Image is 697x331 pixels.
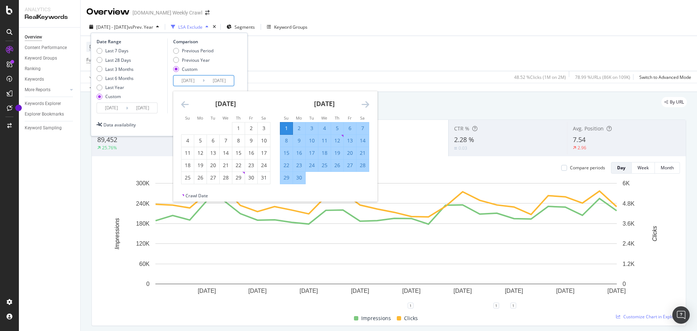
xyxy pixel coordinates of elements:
td: Selected. Monday, September 23, 2024 [293,159,305,171]
div: 22 [280,162,293,169]
small: Fr [348,115,352,121]
button: Apply [86,71,107,83]
div: 21 [220,162,232,169]
text: 120K [136,241,150,247]
div: 24 [306,162,318,169]
td: Selected. Wednesday, September 18, 2024 [318,147,331,159]
td: Selected. Sunday, September 22, 2024 [280,159,293,171]
div: Comparison [173,39,236,45]
div: Move backward to switch to the previous month. [181,100,189,109]
div: 5 [331,125,343,132]
td: Selected as start date. Sunday, September 1, 2024 [280,122,293,134]
div: 6 [207,137,219,144]
td: Selected. Friday, September 13, 2024 [343,134,356,147]
div: 10 [258,137,270,144]
text: Clicks [652,226,658,242]
td: Choose Tuesday, August 6, 2024 as your check-out date. It’s available. [207,134,219,147]
small: Sa [360,115,364,121]
td: Selected. Saturday, September 21, 2024 [356,147,369,159]
input: Start Date [97,103,126,113]
td: Selected. Friday, September 6, 2024 [343,122,356,134]
td: Selected. Friday, September 20, 2024 [343,147,356,159]
div: Compare periods [570,165,605,171]
text: 4.8K [623,200,635,206]
text: [DATE] [607,288,625,294]
td: Selected. Saturday, September 28, 2024 [356,159,369,171]
div: Keyword Sampling [25,124,62,132]
td: Choose Tuesday, August 27, 2024 as your check-out date. It’s available. [207,171,219,184]
span: Full URL [86,57,102,63]
input: End Date [205,76,234,86]
div: Last 7 Days [97,48,134,54]
td: Selected. Tuesday, September 24, 2024 [305,159,318,171]
text: [DATE] [556,288,574,294]
span: 89,452 [97,135,117,144]
div: 25.76% [102,145,117,151]
td: Selected. Sunday, September 15, 2024 [280,147,293,159]
div: arrow-right-arrow-left [205,10,209,15]
td: Choose Monday, August 12, 2024 as your check-out date. It’s available. [194,147,207,159]
td: Choose Tuesday, August 13, 2024 as your check-out date. It’s available. [207,147,219,159]
button: [DATE] - [DATE]vsPrev. Year [86,21,162,33]
input: Start Date [174,76,203,86]
div: 21 [356,149,369,157]
div: 16 [245,149,257,157]
td: Choose Thursday, August 22, 2024 as your check-out date. It’s available. [232,159,245,171]
td: Selected. Monday, September 2, 2024 [293,122,305,134]
div: 12 [331,137,343,144]
div: 7 [220,137,232,144]
div: Content Performance [25,44,67,52]
div: 1 [408,303,413,308]
span: By URL [670,100,684,104]
small: Sa [261,115,266,121]
div: 14 [356,137,369,144]
div: RealKeywords [25,13,74,21]
div: Week [637,165,649,171]
text: 300K [136,180,150,186]
a: Customize Chart in Explorer [616,314,680,320]
div: Overview [25,33,42,41]
div: 8 [280,137,293,144]
input: End Date [128,103,157,113]
div: Previous Year [173,57,213,63]
div: Keywords [25,76,44,83]
span: Avg. Position [573,125,604,132]
div: Date Range [97,39,166,45]
div: Last 3 Months [105,66,134,72]
span: Clicks [404,314,418,323]
strong: [DATE] [215,99,236,108]
td: Choose Thursday, August 8, 2024 as your check-out date. It’s available. [232,134,245,147]
text: [DATE] [299,288,318,294]
div: 7 [356,125,369,132]
div: 3 [306,125,318,132]
td: Selected. Tuesday, September 10, 2024 [305,134,318,147]
td: Selected. Wednesday, September 25, 2024 [318,159,331,171]
div: Last Year [97,84,134,90]
div: 14 [220,149,232,157]
a: Ranking [25,65,75,73]
div: 26 [194,174,207,181]
div: Last 7 Days [105,48,129,54]
div: LSA Exclude [178,24,203,30]
small: Mo [197,115,203,121]
div: Last 3 Months [97,66,134,72]
td: Selected. Wednesday, September 4, 2024 [318,122,331,134]
td: Choose Saturday, August 24, 2024 as your check-out date. It’s available. [257,159,270,171]
div: Switch to Advanced Mode [639,74,691,80]
div: 2 [245,125,257,132]
text: [DATE] [505,288,523,294]
text: [DATE] [402,288,420,294]
a: Explorer Bookmarks [25,110,75,118]
div: Custom [182,66,197,72]
div: Last 6 Months [97,75,134,81]
small: Su [185,115,190,121]
div: Keyword Groups [274,24,307,30]
td: Choose Friday, August 30, 2024 as your check-out date. It’s available. [245,171,257,184]
td: Choose Sunday, August 18, 2024 as your check-out date. It’s available. [181,159,194,171]
div: 28 [220,174,232,181]
td: Choose Thursday, August 15, 2024 as your check-out date. It’s available. [232,147,245,159]
a: Overview [25,33,75,41]
td: Choose Thursday, August 1, 2024 as your check-out date. It’s available. [232,122,245,134]
td: Choose Saturday, August 31, 2024 as your check-out date. It’s available. [257,171,270,184]
div: 25 [182,174,194,181]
